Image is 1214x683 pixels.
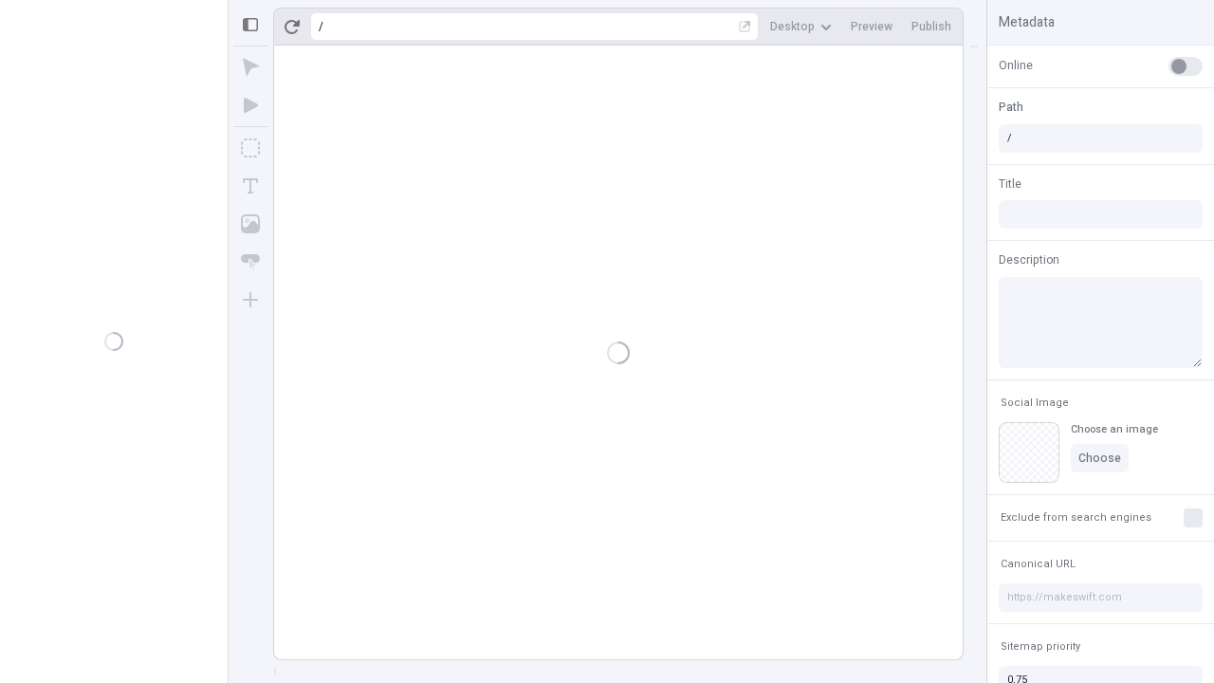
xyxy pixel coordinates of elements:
span: Title [999,175,1021,193]
div: / [319,19,323,34]
span: Preview [851,19,892,34]
button: Button [233,245,267,279]
span: Path [999,99,1023,116]
span: Description [999,251,1059,268]
button: Publish [904,12,959,41]
span: Publish [911,19,951,34]
button: Text [233,169,267,203]
button: Social Image [997,392,1073,415]
span: Canonical URL [1001,557,1076,571]
button: Box [233,131,267,165]
span: Online [999,57,1033,74]
span: Desktop [770,19,815,34]
button: Sitemap priority [997,636,1084,658]
button: Preview [843,12,900,41]
span: Exclude from search engines [1001,510,1151,525]
button: Desktop [763,12,839,41]
span: Social Image [1001,396,1069,410]
button: Choose [1071,444,1129,472]
button: Image [233,207,267,241]
button: Canonical URL [997,553,1079,576]
input: https://makeswift.com [999,583,1203,612]
span: Sitemap priority [1001,639,1080,654]
button: Exclude from search engines [997,507,1155,529]
span: Choose [1078,451,1121,466]
div: Choose an image [1071,422,1158,436]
